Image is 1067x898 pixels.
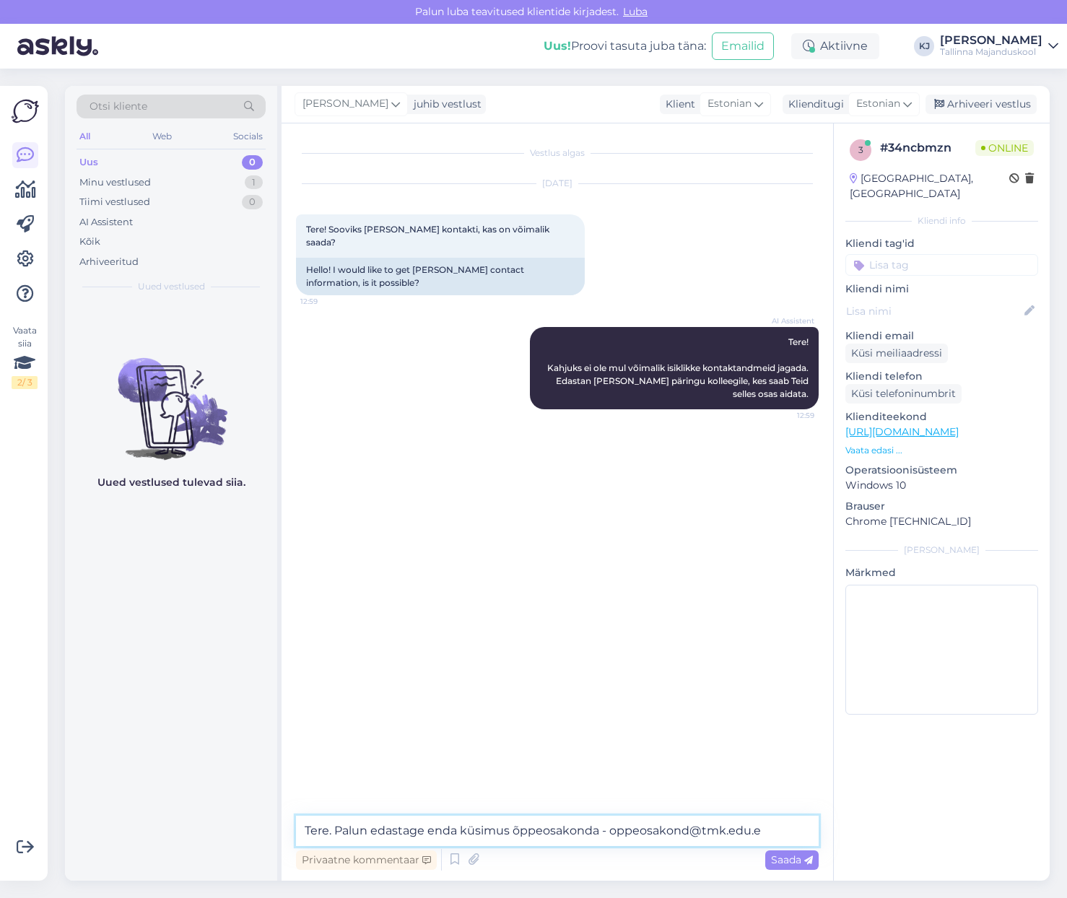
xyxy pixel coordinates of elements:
[880,139,975,157] div: # 34ncbmzn
[79,195,150,209] div: Tiimi vestlused
[845,369,1038,384] p: Kliendi telefon
[845,544,1038,557] div: [PERSON_NAME]
[845,463,1038,478] p: Operatsioonisüsteem
[79,235,100,249] div: Kõik
[856,96,900,112] span: Estonian
[306,224,552,248] span: Tere! Sooviks [PERSON_NAME] kontakti, kas on võimalik saada?
[79,155,98,170] div: Uus
[707,96,752,112] span: Estonian
[845,384,962,404] div: Küsi telefoninumbrit
[771,853,813,866] span: Saada
[845,344,948,363] div: Küsi meiliaadressi
[408,97,482,112] div: juhib vestlust
[12,376,38,389] div: 2 / 3
[845,254,1038,276] input: Lisa tag
[845,282,1038,297] p: Kliendi nimi
[544,38,706,55] div: Proovi tasuta juba täna:
[914,36,934,56] div: KJ
[845,478,1038,493] p: Windows 10
[296,258,585,295] div: Hello! I would like to get [PERSON_NAME] contact information, is it possible?
[149,127,175,146] div: Web
[845,565,1038,580] p: Märkmed
[547,336,811,399] span: Tere! Kahjuks ei ole mul võimalik isiklikke kontaktandmeid jagada. Edastan [PERSON_NAME] päringu ...
[926,95,1037,114] div: Arhiveeri vestlus
[300,296,354,307] span: 12:59
[90,99,147,114] span: Otsi kliente
[845,425,959,438] a: [URL][DOMAIN_NAME]
[79,175,151,190] div: Minu vestlused
[783,97,844,112] div: Klienditugi
[12,324,38,389] div: Vaata siia
[845,236,1038,251] p: Kliendi tag'id
[79,215,133,230] div: AI Assistent
[845,328,1038,344] p: Kliendi email
[845,514,1038,529] p: Chrome [TECHNICAL_ID]
[845,409,1038,424] p: Klienditeekond
[846,303,1022,319] input: Lisa nimi
[660,97,695,112] div: Klient
[940,35,1042,46] div: [PERSON_NAME]
[77,127,93,146] div: All
[845,214,1038,227] div: Kliendi info
[712,32,774,60] button: Emailid
[296,177,819,190] div: [DATE]
[242,155,263,170] div: 0
[619,5,652,18] span: Luba
[296,816,819,846] textarea: Tere. Palun edastage enda küsimus õppeosakonda - oppeosakond@tmk.edu.e
[760,315,814,326] span: AI Assistent
[845,499,1038,514] p: Brauser
[940,46,1042,58] div: Tallinna Majanduskool
[975,140,1034,156] span: Online
[296,147,819,160] div: Vestlus algas
[544,39,571,53] b: Uus!
[845,444,1038,457] p: Vaata edasi ...
[858,144,863,155] span: 3
[850,171,1009,201] div: [GEOGRAPHIC_DATA], [GEOGRAPHIC_DATA]
[940,35,1058,58] a: [PERSON_NAME]Tallinna Majanduskool
[302,96,388,112] span: [PERSON_NAME]
[242,195,263,209] div: 0
[138,280,205,293] span: Uued vestlused
[65,332,277,462] img: No chats
[12,97,39,125] img: Askly Logo
[97,475,245,490] p: Uued vestlused tulevad siia.
[245,175,263,190] div: 1
[230,127,266,146] div: Socials
[296,850,437,870] div: Privaatne kommentaar
[79,255,139,269] div: Arhiveeritud
[760,410,814,421] span: 12:59
[791,33,879,59] div: Aktiivne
